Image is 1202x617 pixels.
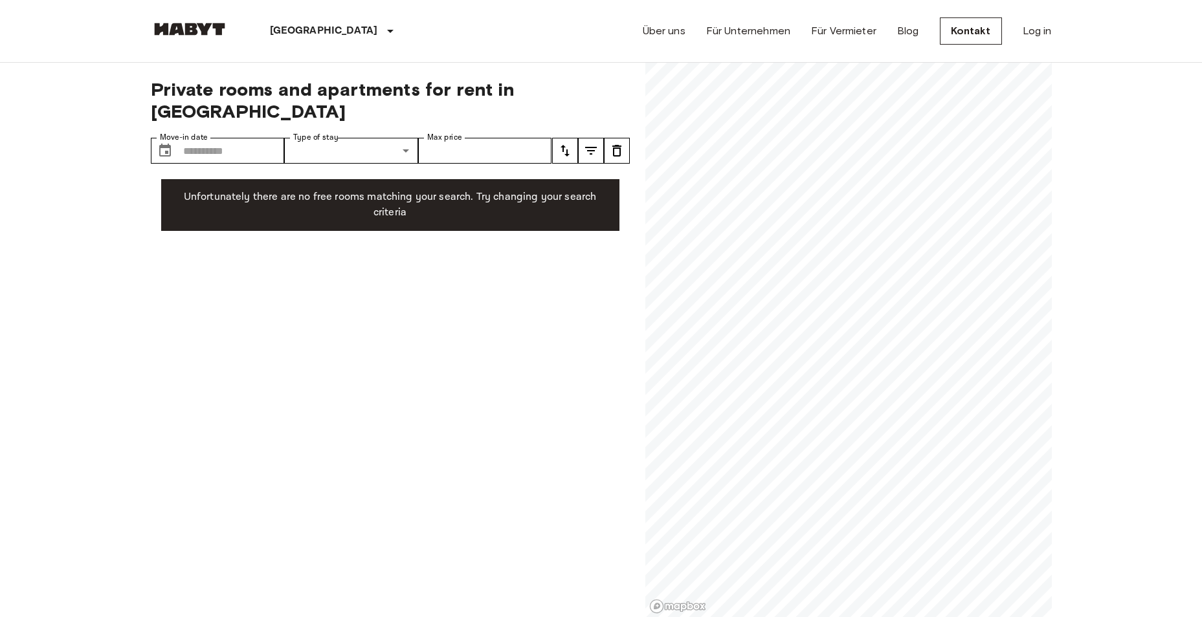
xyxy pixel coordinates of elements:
[811,23,876,39] a: Für Vermieter
[649,599,706,614] a: Mapbox logo
[552,138,578,164] button: tune
[643,23,685,39] a: Über uns
[172,189,609,221] p: Unfortunately there are no free rooms matching your search. Try changing your search criteria
[152,138,178,164] button: Choose date
[160,132,208,143] label: Move-in date
[706,23,790,39] a: Für Unternehmen
[293,132,339,143] label: Type of stay
[604,138,630,164] button: tune
[151,78,630,122] span: Private rooms and apartments for rent in [GEOGRAPHIC_DATA]
[427,132,462,143] label: Max price
[151,23,228,36] img: Habyt
[270,23,378,39] p: [GEOGRAPHIC_DATA]
[897,23,919,39] a: Blog
[1023,23,1052,39] a: Log in
[940,17,1002,45] a: Kontakt
[578,138,604,164] button: tune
